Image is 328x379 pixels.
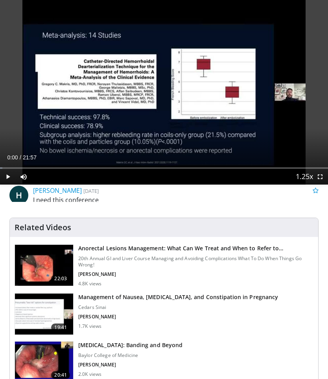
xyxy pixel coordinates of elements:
h3: Management of Nausea, [MEDICAL_DATA], and Constipation in Pregnancy [78,293,278,301]
span: 19:41 [51,324,70,331]
p: 20th Annual GI and Liver Course Managing and Avoiding Complications What To Do When Things Go Wrong! [78,255,313,268]
p: Cedars Sinai [78,304,278,311]
span: 22:03 [51,275,70,283]
p: 4.8K views [78,281,101,287]
p: 1.7K views [78,323,101,329]
p: Baylor College of Medicine [78,352,182,359]
p: [PERSON_NAME] [78,271,313,277]
a: 19:41 Management of Nausea, [MEDICAL_DATA], and Constipation in Pregnancy Cedars Sinai [PERSON_NA... [15,293,313,335]
span: 0:00 [7,154,18,161]
small: [DATE] [83,187,99,194]
button: Fullscreen [312,169,328,185]
h3: [MEDICAL_DATA]: Banding and Beyond [78,341,182,349]
span: 21:57 [23,154,37,161]
a: [PERSON_NAME] [33,186,82,195]
a: 22:03 Anorectal Lesions Management: What Can We Treat and When to Refer to… 20th Annual GI and Li... [15,244,313,287]
h4: Related Videos [15,223,71,232]
span: / [20,154,21,161]
span: 20:41 [51,371,70,379]
button: Mute [16,169,31,185]
h3: Anorectal Lesions Management: What Can We Treat and When to Refer to… [78,244,313,252]
a: H [9,186,28,205]
button: Playback Rate [297,169,312,185]
img: 44e0d888-e5dc-4158-b32d-5256f4d63416.150x105_q85_crop-smart_upscale.jpg [15,245,73,286]
p: [PERSON_NAME] [78,362,182,368]
p: [PERSON_NAME] [78,314,278,320]
p: I need this conference [33,195,319,205]
img: 51017488-4c10-4926-9dc3-d6d3957cf75a.150x105_q85_crop-smart_upscale.jpg [15,294,73,335]
p: 2.0K views [78,371,101,377]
